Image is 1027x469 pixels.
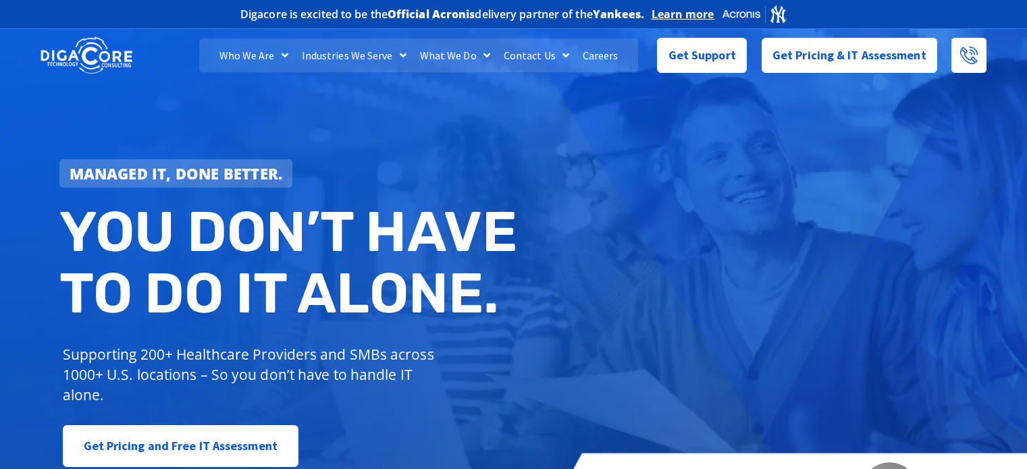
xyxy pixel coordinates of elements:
[240,9,645,20] h2: Digacore is excited to be the delivery partner of the
[70,163,283,184] strong: Managed IT, done better.
[762,38,937,73] a: Get Pricing & IT Assessment
[772,42,926,69] span: Get Pricing & IT Assessment
[593,7,645,22] b: Yankees.
[413,38,497,72] a: What We Do
[497,38,576,72] a: Contact Us
[388,7,475,22] b: Official Acronis
[721,4,787,24] img: Acronis
[41,36,132,76] img: DigaCore Technology Consulting
[652,7,714,21] a: Learn more
[295,38,413,72] a: Industries We Serve
[199,38,638,72] nav: Menu
[63,344,440,405] p: Supporting 200+ Healthcare Providers and SMBs across 1000+ U.S. locations – So you don’t have to ...
[668,42,736,69] span: Get Support
[84,433,278,460] span: Get Pricing and Free IT Assessment
[59,159,293,188] a: Managed IT, done better.
[576,38,625,72] a: Careers
[63,425,298,467] a: Get Pricing and Free IT Assessment
[657,38,747,73] a: Get Support
[59,201,524,325] h2: You don’t have to do IT alone.
[213,38,295,72] a: Who We Are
